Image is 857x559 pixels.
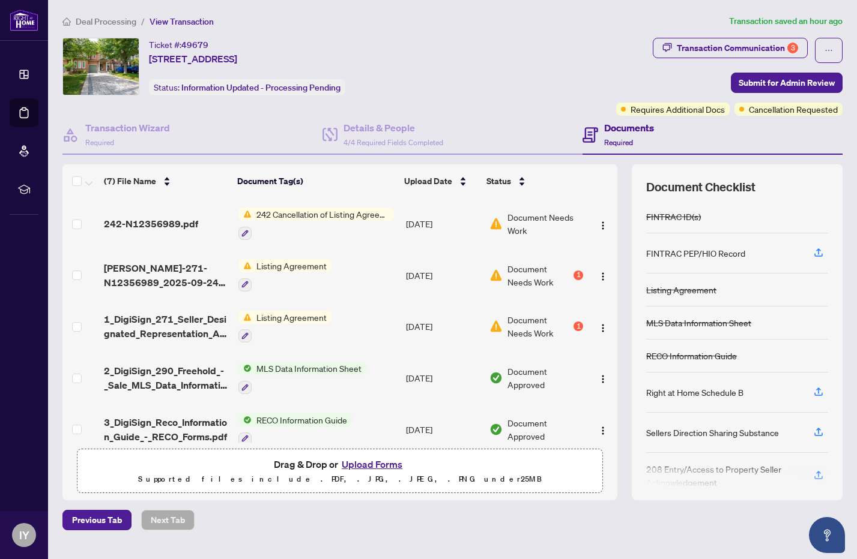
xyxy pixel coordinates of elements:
[238,413,352,446] button: Status IconRECO Information Guide
[104,312,229,341] span: 1_DigiSign_271_Seller_Designated_Representation_Agreement_Authority_to_Offer_for_Sale_-_PropTx-[P...
[604,121,654,135] h4: Documents
[677,38,798,58] div: Transaction Communication
[401,198,484,250] td: [DATE]
[77,449,602,494] span: Drag & Drop orUpload FormsSupported files include .PDF, .JPG, .JPEG, .PNG under25MB
[72,510,122,530] span: Previous Tab
[181,40,208,50] span: 49679
[574,321,583,331] div: 1
[646,386,743,399] div: Right at Home Schedule B
[598,323,608,333] img: Logo
[344,138,443,147] span: 4/4 Required Fields Completed
[401,301,484,353] td: [DATE]
[646,210,701,223] div: FINTRAC ID(s)
[507,211,584,237] span: Document Needs Work
[404,175,452,188] span: Upload Date
[749,103,838,116] span: Cancellation Requested
[238,362,366,394] button: Status IconMLS Data Information Sheet
[232,164,399,198] th: Document Tag(s)
[731,73,843,93] button: Submit for Admin Review
[486,175,511,188] span: Status
[19,527,29,543] span: IY
[809,517,845,553] button: Open asap
[598,221,608,230] img: Logo
[399,164,482,198] th: Upload Date
[787,43,798,53] div: 3
[489,269,503,282] img: Document Status
[238,208,252,221] img: Status Icon
[104,261,229,290] span: [PERSON_NAME]-271-N12356989_2025-09-24 19_19_35.pdf
[63,38,139,95] img: IMG-N12356989_1.jpg
[141,510,195,530] button: Next Tab
[104,217,198,231] span: 242-N12356989.pdf
[238,208,394,240] button: Status Icon242 Cancellation of Listing Agreement - Authority to Offer for Sale
[646,247,745,260] div: FINTRAC PEP/HIO Record
[489,217,503,230] img: Document Status
[85,121,170,135] h4: Transaction Wizard
[252,311,332,324] span: Listing Agreement
[344,121,443,135] h4: Details & People
[593,266,613,285] button: Logo
[729,14,843,28] article: Transaction saved an hour ago
[238,311,332,343] button: Status IconListing Agreement
[338,456,406,472] button: Upload Forms
[274,456,406,472] span: Drag & Drop or
[104,415,229,444] span: 3_DigiSign_Reco_Information_Guide_-_RECO_Forms.pdf
[598,272,608,281] img: Logo
[252,208,394,221] span: 242 Cancellation of Listing Agreement - Authority to Offer for Sale
[489,423,503,436] img: Document Status
[507,313,572,339] span: Document Needs Work
[646,426,779,439] div: Sellers Direction Sharing Substance
[238,259,252,272] img: Status Icon
[252,259,332,272] span: Listing Agreement
[653,38,808,58] button: Transaction Communication3
[604,138,633,147] span: Required
[574,271,583,280] div: 1
[99,164,232,198] th: (7) File Name
[598,374,608,384] img: Logo
[238,413,252,426] img: Status Icon
[593,317,613,336] button: Logo
[85,472,595,486] p: Supported files include .PDF, .JPG, .JPEG, .PNG under 25 MB
[507,262,572,288] span: Document Needs Work
[76,16,136,27] span: Deal Processing
[10,9,38,31] img: logo
[489,320,503,333] img: Document Status
[598,426,608,435] img: Logo
[825,46,833,55] span: ellipsis
[593,214,613,233] button: Logo
[238,259,332,291] button: Status IconListing Agreement
[401,404,484,455] td: [DATE]
[489,371,503,384] img: Document Status
[104,363,229,392] span: 2_DigiSign_290_Freehold_-_Sale_MLS_Data_Information_Form_-_PropTx-[PERSON_NAME].pdf
[149,52,237,66] span: [STREET_ADDRESS]
[62,17,71,26] span: home
[631,103,725,116] span: Requires Additional Docs
[141,14,145,28] li: /
[104,175,156,188] span: (7) File Name
[507,365,584,391] span: Document Approved
[593,368,613,387] button: Logo
[646,316,751,329] div: MLS Data Information Sheet
[401,250,484,301] td: [DATE]
[507,416,584,443] span: Document Approved
[482,164,585,198] th: Status
[739,73,835,92] span: Submit for Admin Review
[646,179,756,196] span: Document Checklist
[646,283,716,296] div: Listing Agreement
[238,362,252,375] img: Status Icon
[85,138,114,147] span: Required
[238,311,252,324] img: Status Icon
[62,510,132,530] button: Previous Tab
[150,16,214,27] span: View Transaction
[252,413,352,426] span: RECO Information Guide
[401,352,484,404] td: [DATE]
[252,362,366,375] span: MLS Data Information Sheet
[149,38,208,52] div: Ticket #:
[181,82,341,93] span: Information Updated - Processing Pending
[149,79,345,95] div: Status:
[646,462,799,489] div: 208 Entry/Access to Property Seller Acknowledgement
[646,349,737,362] div: RECO Information Guide
[593,420,613,439] button: Logo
